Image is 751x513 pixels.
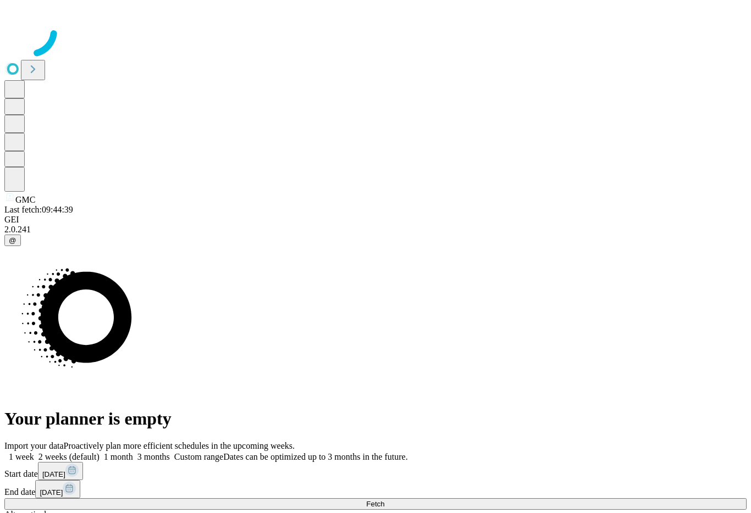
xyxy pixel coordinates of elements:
[4,498,747,510] button: Fetch
[38,452,100,461] span: 2 weeks (default)
[137,452,170,461] span: 3 months
[38,462,83,480] button: [DATE]
[4,409,747,429] h1: Your planner is empty
[35,480,80,498] button: [DATE]
[4,225,747,235] div: 2.0.241
[104,452,133,461] span: 1 month
[4,215,747,225] div: GEI
[9,452,34,461] span: 1 week
[223,452,407,461] span: Dates can be optimized up to 3 months in the future.
[4,462,747,480] div: Start date
[366,500,384,508] span: Fetch
[4,441,64,450] span: Import your data
[174,452,223,461] span: Custom range
[9,236,16,244] span: @
[64,441,295,450] span: Proactively plan more efficient schedules in the upcoming weeks.
[42,470,65,478] span: [DATE]
[15,195,35,204] span: GMC
[4,205,73,214] span: Last fetch: 09:44:39
[40,488,63,497] span: [DATE]
[4,235,21,246] button: @
[4,480,747,498] div: End date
